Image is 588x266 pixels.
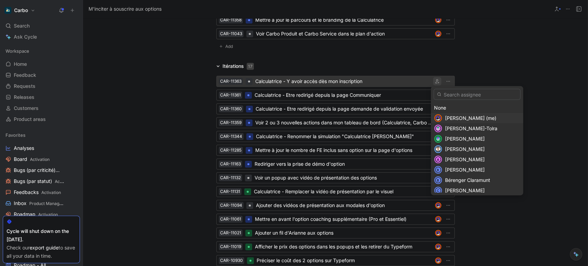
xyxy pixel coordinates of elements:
div: C [435,187,441,194]
span: [PERSON_NAME] (me) [445,115,496,121]
span: [PERSON_NAME]-Tolra [445,125,497,131]
input: Search assignee [434,89,520,100]
span: [PERSON_NAME] [445,156,485,162]
img: avatar [435,146,441,152]
div: B [435,167,441,173]
img: avatar [435,136,441,142]
span: [PERSON_NAME] [445,136,485,142]
span: [PERSON_NAME] [445,167,485,173]
div: A [435,156,441,163]
span: [PERSON_NAME] [445,146,485,152]
span: [PERSON_NAME] [445,187,485,193]
img: avatar [435,115,441,121]
span: Bérenger Claramunt [445,177,490,183]
img: avatar [435,125,441,132]
div: None [434,104,520,112]
div: B [435,177,441,183]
